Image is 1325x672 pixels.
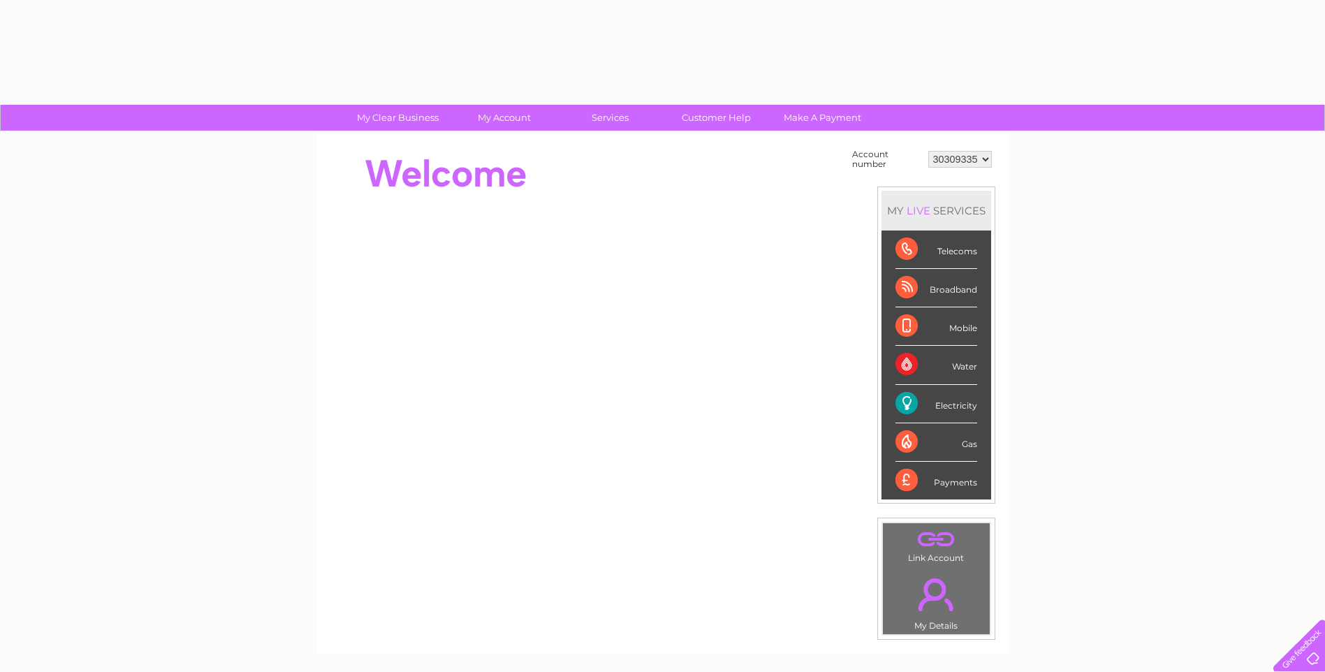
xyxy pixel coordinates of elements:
div: Electricity [895,385,977,423]
a: My Account [446,105,562,131]
td: Account number [849,146,925,173]
div: Water [895,346,977,384]
div: Payments [895,462,977,499]
div: Mobile [895,307,977,346]
td: Link Account [882,523,990,567]
a: . [886,527,986,551]
div: LIVE [904,204,933,217]
td: My Details [882,567,990,635]
div: Gas [895,423,977,462]
div: Telecoms [895,231,977,269]
div: Broadband [895,269,977,307]
a: Make A Payment [765,105,880,131]
a: . [886,570,986,619]
a: Customer Help [659,105,774,131]
div: MY SERVICES [881,191,991,231]
a: Services [552,105,668,131]
a: My Clear Business [340,105,455,131]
